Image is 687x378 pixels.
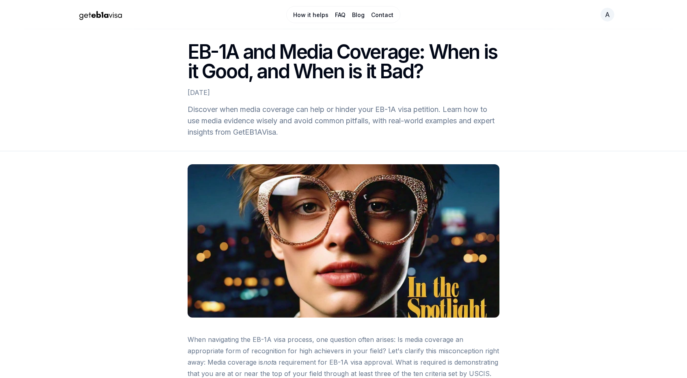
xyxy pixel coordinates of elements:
[605,10,610,19] span: a
[352,11,365,19] a: Blog
[286,6,400,23] nav: Main
[72,8,129,22] img: geteb1avisa logo
[188,104,499,138] h2: Discover when media coverage can help or hinder your EB-1A visa petition. Learn how to use media ...
[188,164,499,318] img: Cover Image for EB-1A and Media Coverage: When is it Good, and When is it Bad?
[263,358,273,366] em: not
[335,11,346,19] a: FAQ
[188,88,210,97] time: [DATE]
[293,11,328,19] a: How it helps
[371,11,393,19] a: Contact
[72,8,253,22] a: Home Page
[188,42,499,81] h1: EB-1A and Media Coverage: When is it Good, and When is it Bad?
[600,7,615,22] button: Open your profile menu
